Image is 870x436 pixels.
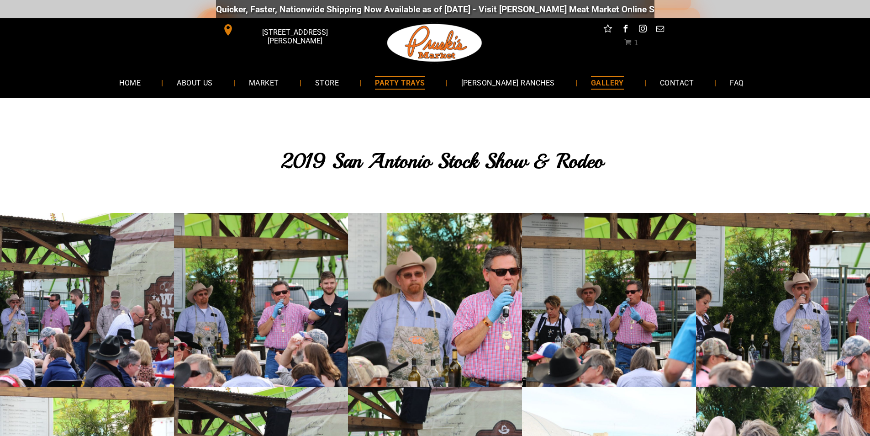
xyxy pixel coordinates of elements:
[716,70,757,95] a: FAQ
[281,148,603,174] span: 2019 San Antonio Stock Show & Rodeo
[385,18,484,68] img: Pruski-s+Market+HQ+Logo2-1920w.png
[216,23,356,37] a: [STREET_ADDRESS][PERSON_NAME]
[637,23,649,37] a: instagram
[619,23,631,37] a: facebook
[577,70,638,95] a: GALLERY
[634,38,638,47] span: 1
[602,23,614,37] a: Social network
[448,70,569,95] a: [PERSON_NAME] RANCHES
[361,70,438,95] a: PARTY TRAYS
[654,23,666,37] a: email
[301,70,353,95] a: STORE
[105,70,154,95] a: HOME
[235,70,293,95] a: MARKET
[236,23,353,50] span: [STREET_ADDRESS][PERSON_NAME]
[375,76,425,89] span: PARTY TRAYS
[163,70,227,95] a: ABOUT US
[646,70,707,95] a: CONTACT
